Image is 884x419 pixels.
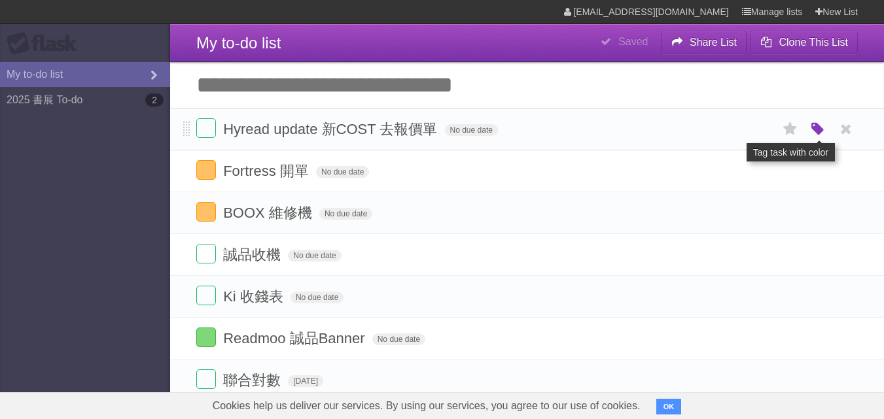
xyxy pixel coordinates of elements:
b: 2 [145,93,164,107]
span: My to-do list [196,34,281,52]
span: No due date [372,333,425,345]
button: Share List [661,31,747,54]
button: OK [656,399,682,414]
span: [DATE] [288,375,323,387]
label: Star task [778,118,803,140]
b: Saved [618,36,648,47]
button: Clone This List [750,31,858,54]
span: No due date [291,292,344,303]
label: Done [196,118,216,138]
span: No due date [319,208,372,220]
label: Done [196,244,216,263]
span: Cookies help us deliver our services. By using our services, you agree to our use of cookies. [200,393,654,419]
span: No due date [316,166,369,178]
span: BOOX 維修機 [223,205,315,221]
span: Fortress 開單 [223,163,312,179]
span: 誠品收機 [223,246,284,263]
span: Hyread update 新COST 去報價單 [223,121,440,137]
b: Clone This List [779,37,848,48]
span: Ki 收錢表 [223,288,287,305]
label: Done [196,286,216,305]
label: Done [196,369,216,389]
span: No due date [445,124,498,136]
b: Share List [690,37,737,48]
span: Readmoo 誠品Banner [223,330,368,346]
span: 聯合對數 [223,372,284,388]
label: Done [196,202,216,222]
label: Done [196,327,216,347]
div: Flask [7,32,85,56]
span: No due date [288,250,341,261]
label: Done [196,160,216,180]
